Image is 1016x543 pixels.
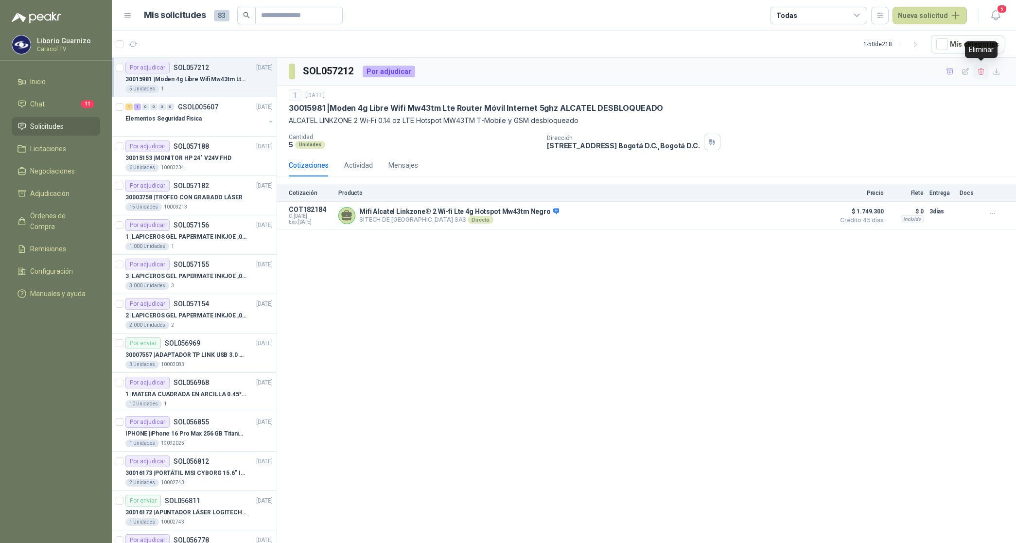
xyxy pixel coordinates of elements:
p: 3 [171,282,174,290]
span: 83 [214,10,229,21]
button: 5 [987,7,1004,24]
div: Actividad [344,160,373,171]
p: COT182184 [289,206,333,213]
p: 1 | MATERA CUADRADA EN ARCILLA 0.45*0.45*0.40 [125,390,246,399]
span: Negociaciones [30,166,75,176]
div: Todas [776,10,797,21]
button: Mís categorías [931,35,1004,53]
p: 1 | LAPICEROS GEL PAPERMATE INKJOE ,07 1 LOGO 1 TINTA [125,232,246,242]
a: Manuales y ayuda [12,284,100,303]
a: Por adjudicarSOL056812[DATE] 30016173 |PORTÁTIL MSI CYBORG 15.6" INTEL I7 RAM 32GB - 1 TB / Nvidi... [112,452,277,491]
p: 3 días [929,206,954,217]
a: Por adjudicarSOL057188[DATE] 30015153 |MONITOR HP 24" V24V FHD6 Unidades10003234 [112,137,277,176]
p: [STREET_ADDRESS] Bogotá D.C. , Bogotá D.C. [547,141,700,150]
div: 1 Unidades [125,439,159,447]
div: 2 Unidades [125,479,159,487]
p: Docs [960,190,979,196]
p: Dirección [547,135,700,141]
div: 1 [125,104,133,110]
p: 30015981 | Moden 4g Libre Wifi Mw43tm Lte Router Móvil Internet 5ghz ALCATEL DESBLOQUEADO [125,75,246,84]
p: ALCATEL LINKZONE 2 Wi-Fi 0.14 oz LTE Hotspot MW43TM T-Mobile y GSM desbloqueado [289,115,1004,126]
div: Por adjudicar [125,62,170,73]
p: 10003083 [161,361,184,368]
p: Precio [835,190,884,196]
p: [DATE] [256,63,273,72]
p: 10002743 [161,479,184,487]
p: Producto [338,190,829,196]
div: 3 Unidades [125,361,159,368]
span: search [243,12,250,18]
div: Por adjudicar [363,66,415,77]
span: Crédito 45 días [835,217,884,223]
p: SOL056969 [165,340,200,347]
p: Liborio Guarnizo [37,37,98,44]
div: 6 Unidades [125,164,159,172]
p: [DATE] [256,457,273,466]
span: Remisiones [30,244,66,254]
div: 1 - 50 de 218 [863,36,923,52]
p: Elementos Seguridad Fisica [125,114,202,123]
a: Adjudicación [12,184,100,203]
p: 10002743 [161,518,184,526]
a: Por adjudicarSOL057154[DATE] 2 |LAPICEROS GEL PAPERMATE INKJOE ,07 1 LOGO 1 TINTA2.000 Unidades2 [112,294,277,333]
div: Por adjudicar [125,140,170,152]
a: Por adjudicarSOL057155[DATE] 3 |LAPICEROS GEL PAPERMATE INKJOE ,07 1 LOGO 1 TINTA3.000 Unidades3 [112,255,277,294]
p: GSOL005607 [178,104,218,110]
a: 1 1 0 0 0 0 GSOL005607[DATE] Elementos Seguridad Fisica [125,101,275,132]
h1: Mis solicitudes [144,8,206,22]
div: Unidades [295,141,325,149]
p: Mifi Alcatel Linkzone® 2 Wi-fi Lte 4g Hotspot Mw43tm Negro [359,208,559,216]
p: SOL056812 [174,458,209,465]
div: Mensajes [388,160,418,171]
p: Flete [890,190,924,196]
p: SOL057188 [174,143,209,150]
a: Por adjudicarSOL057182[DATE] 30003758 |TROFEO CON GRABADO LÁSER15 Unidades10003213 [112,176,277,215]
p: IPHONE | iPhone 16 Pro Max 256 GB Titanio Natural [125,429,246,438]
div: Por enviar [125,495,161,507]
p: 1 [161,85,164,93]
span: $ 1.749.300 [835,206,884,217]
p: Caracol TV [37,46,98,52]
span: Adjudicación [30,188,70,199]
span: 5 [997,4,1007,14]
div: 0 [142,104,149,110]
p: 1 [164,400,167,408]
a: Negociaciones [12,162,100,180]
div: 1 [134,104,141,110]
a: Por enviarSOL056969[DATE] 30007557 |ADAPTADOR TP LINK USB 3.0 A RJ45 1GB WINDOWS3 Unidades10003083 [112,333,277,373]
p: SOL056855 [174,419,209,425]
p: 19092025 [161,439,184,447]
a: Configuración [12,262,100,280]
div: Por adjudicar [125,416,170,428]
p: SOL057155 [174,261,209,268]
div: Incluido [901,215,924,223]
div: 1.000 Unidades [125,243,169,250]
a: Remisiones [12,240,100,258]
p: Cotización [289,190,333,196]
span: Manuales y ayuda [30,288,86,299]
p: 1 [171,243,174,250]
a: Por adjudicarSOL057156[DATE] 1 |LAPICEROS GEL PAPERMATE INKJOE ,07 1 LOGO 1 TINTA1.000 Unidades1 [112,215,277,255]
div: Directo [468,216,493,224]
p: [DATE] [256,339,273,348]
p: [DATE] [256,299,273,309]
p: [DATE] [256,221,273,230]
div: 10 Unidades [125,400,162,408]
div: Por adjudicar [125,259,170,270]
h3: SOL057212 [303,64,355,79]
div: 1 [289,89,301,101]
p: 30016172 | APUNTADOR LÁSER LOGITECH R400 [125,508,246,517]
p: 10003234 [161,164,184,172]
p: [DATE] [256,260,273,269]
div: Eliminar [965,41,998,58]
span: 11 [81,100,94,108]
div: 0 [150,104,158,110]
p: 2 | LAPICEROS GEL PAPERMATE INKJOE ,07 1 LOGO 1 TINTA [125,311,246,320]
button: Nueva solicitud [893,7,967,24]
a: Solicitudes [12,117,100,136]
p: 30003758 | TROFEO CON GRABADO LÁSER [125,193,243,202]
p: SOL057212 [174,64,209,71]
p: 30015153 | MONITOR HP 24" V24V FHD [125,154,231,163]
span: Licitaciones [30,143,66,154]
a: Por adjudicarSOL056855[DATE] IPHONE |iPhone 16 Pro Max 256 GB Titanio Natural1 Unidades19092025 [112,412,277,452]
